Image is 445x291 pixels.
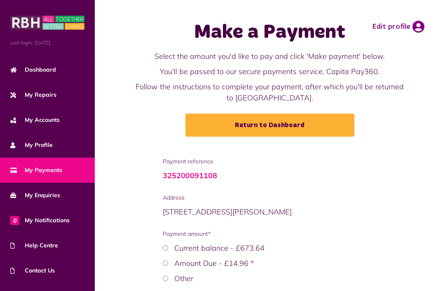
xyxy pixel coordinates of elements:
h1: Make a Payment [135,21,405,44]
p: You'll be passed to our secure payments service, Capita Pay360. [135,66,405,77]
span: My Repairs [10,91,56,99]
p: Select the amount you'd like to pay and click 'Make payment' below. [135,51,405,62]
a: Return to Dashboard [185,114,354,137]
span: 0 [10,216,19,225]
a: 325200091108 [163,171,217,180]
span: Contact Us [10,266,55,275]
a: Edit profile [372,21,424,33]
span: Help Centre [10,241,58,250]
span: Payment reference [163,157,377,166]
span: Address [163,193,377,202]
label: Current balance - £673.64 [174,243,265,253]
p: Follow the instructions to complete your payment, after which you'll be returned to [GEOGRAPHIC_D... [135,81,405,103]
span: My Profile [10,141,53,149]
img: MyRBH [10,14,84,31]
span: My Notifications [10,216,70,225]
span: My Accounts [10,116,60,124]
span: My Payments [10,166,62,175]
label: Amount Due - £14.96 * [174,258,254,268]
span: [STREET_ADDRESS][PERSON_NAME] [163,207,292,217]
span: Payment amount* [163,230,377,238]
span: Dashboard [10,65,56,74]
span: My Enquiries [10,191,60,200]
span: Last login: [DATE] [10,39,84,47]
label: Other [174,274,193,283]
